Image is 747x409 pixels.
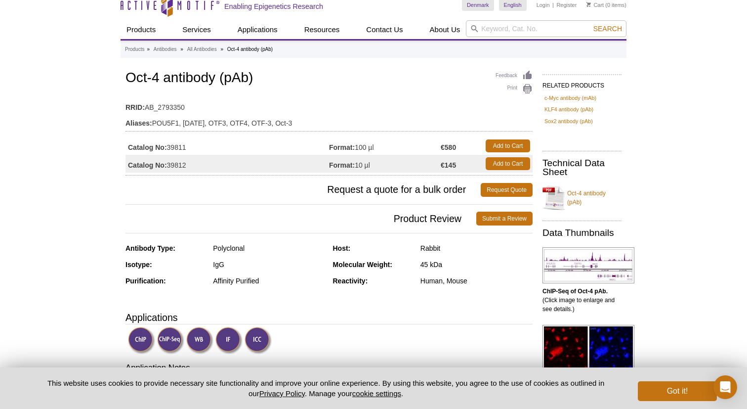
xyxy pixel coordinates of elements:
[481,183,533,197] a: Request Quote
[128,143,167,152] strong: Catalog No:
[125,277,166,285] strong: Purification:
[542,247,634,283] img: Oct-4 antibody (pAb) tested by ChIP-Seq.
[476,212,533,226] a: Submit a Review
[638,381,717,401] button: Got it!
[187,45,217,54] a: All Antibodies
[125,70,533,87] h1: Oct-4 antibody (pAb)
[157,327,184,354] img: ChIP-Seq Validated
[232,20,284,39] a: Applications
[352,389,401,398] button: cookie settings
[125,45,144,54] a: Products
[125,244,175,252] strong: Antibody Type:
[213,244,325,253] div: Polyclonal
[590,24,625,33] button: Search
[542,228,622,237] h2: Data Thumbnails
[329,137,441,155] td: 100 µl
[556,1,577,8] a: Register
[125,137,329,155] td: 39811
[176,20,217,39] a: Services
[213,276,325,285] div: Affinity Purified
[333,244,351,252] strong: Host:
[125,362,533,376] h3: Application Notes
[180,46,183,52] li: »
[537,1,550,8] a: Login
[496,70,533,81] a: Feedback
[420,276,533,285] div: Human, Mouse
[542,74,622,92] h2: RELATED PRODUCTS
[496,84,533,94] a: Print
[486,139,530,152] a: Add to Cart
[125,261,152,269] strong: Isotype:
[333,261,392,269] strong: Molecular Weight:
[329,155,441,173] td: 10 µl
[333,277,368,285] strong: Reactivity:
[542,325,634,371] img: Oct-4 antibody (pAb) tested by immunofluorescence.
[441,143,456,152] strong: €580
[227,46,273,52] li: Oct-4 antibody (pAb)
[154,45,177,54] a: Antibodies
[329,143,355,152] strong: Format:
[213,260,325,269] div: IgG
[542,287,622,314] p: (Click image to enlarge and see details.)
[147,46,150,52] li: »
[125,103,145,112] strong: RRID:
[259,389,305,398] a: Privacy Policy
[125,113,533,129] td: POU5F1, [DATE], OTF3, OTF4, OTF-3, Oct-3
[544,117,593,126] a: Sox2 antibody (pAb)
[245,327,272,354] img: Immunocytochemistry Validated
[186,327,213,354] img: Western Blot Validated
[586,2,591,7] img: Your Cart
[298,20,346,39] a: Resources
[544,105,593,114] a: KLF4 antibody (pAb)
[121,20,162,39] a: Products
[420,244,533,253] div: Rabbit
[125,183,481,197] span: Request a quote for a bulk order
[466,20,626,37] input: Keyword, Cat. No.
[424,20,466,39] a: About Us
[542,183,622,213] a: Oct-4 antibody (pAb)
[125,212,476,226] span: Product Review
[420,260,533,269] div: 45 kDa
[30,378,622,399] p: This website uses cookies to provide necessary site functionality and improve your online experie...
[360,20,409,39] a: Contact Us
[125,119,152,128] strong: Aliases:
[542,159,622,177] h2: Technical Data Sheet
[486,157,530,170] a: Add to Cart
[125,155,329,173] td: 39812
[125,310,533,325] h3: Applications
[215,327,243,354] img: Immunofluorescence Validated
[542,288,608,295] b: ChIP-Seq of Oct-4 pAb.
[593,25,622,33] span: Search
[125,97,533,113] td: AB_2793350
[586,1,604,8] a: Cart
[224,2,323,11] h2: Enabling Epigenetics Research
[329,161,355,170] strong: Format:
[128,161,167,170] strong: Catalog No:
[128,327,155,354] img: ChIP Validated
[441,161,456,170] strong: €145
[713,375,737,399] div: Open Intercom Messenger
[544,93,596,102] a: c-Myc antibody (mAb)
[220,46,223,52] li: »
